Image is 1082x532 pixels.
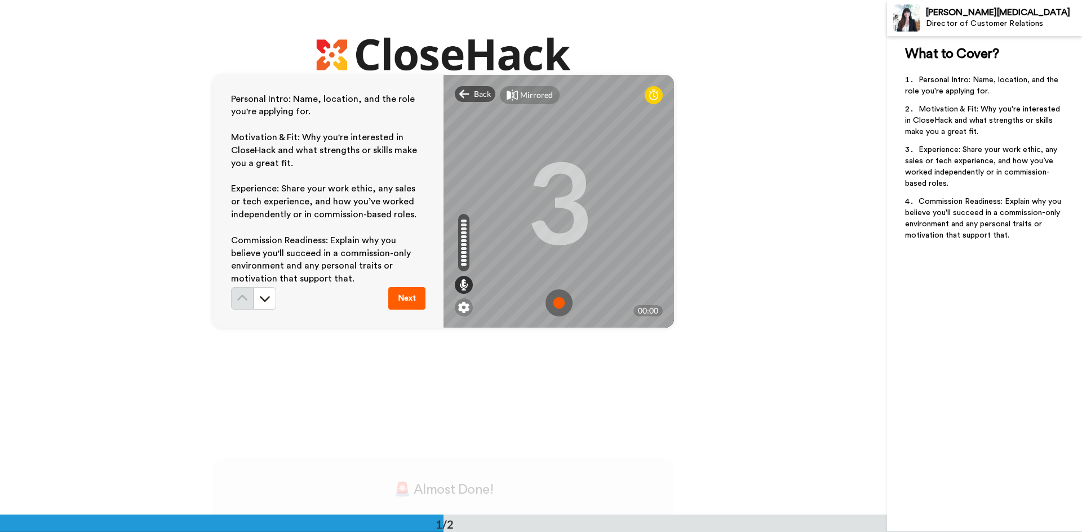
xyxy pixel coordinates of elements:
div: [PERSON_NAME][MEDICAL_DATA] [926,7,1081,18]
div: Mirrored [520,90,553,101]
button: Next [388,287,425,310]
span: Personal Intro: Name, location, and the role you're applying for. [231,95,417,117]
span: Motivation & Fit: Why you're interested in CloseHack and what strengths or skills make you a grea... [231,133,419,168]
span: Commission Readiness: Explain why you believe you'll succeed in a commission-only environment and... [905,198,1063,239]
div: 3 [526,159,592,243]
img: ic_gear.svg [458,302,469,313]
span: Personal Intro: Name, location, and the role you're applying for. [905,76,1061,95]
span: Motivation & Fit: Why you're interested in CloseHack and what strengths or skills make you a grea... [905,105,1062,136]
span: Experience: Share your work ethic, any sales or tech experience, and how you’ve worked independen... [231,184,418,219]
img: ic_record_start.svg [546,289,573,316]
img: Profile Image [893,5,920,32]
div: Director of Customer Relations [926,19,1081,29]
span: Experience: Share your work ethic, any sales or tech experience, and how you’ve worked independen... [905,146,1059,187]
span: Back [474,88,491,100]
div: 1/2 [418,516,472,532]
div: Back [455,86,495,102]
div: 00:00 [633,305,663,316]
span: Commission Readiness: Explain why you believe you'll succeed in a commission-only environment and... [231,236,413,284]
span: What to Cover? [905,47,999,61]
